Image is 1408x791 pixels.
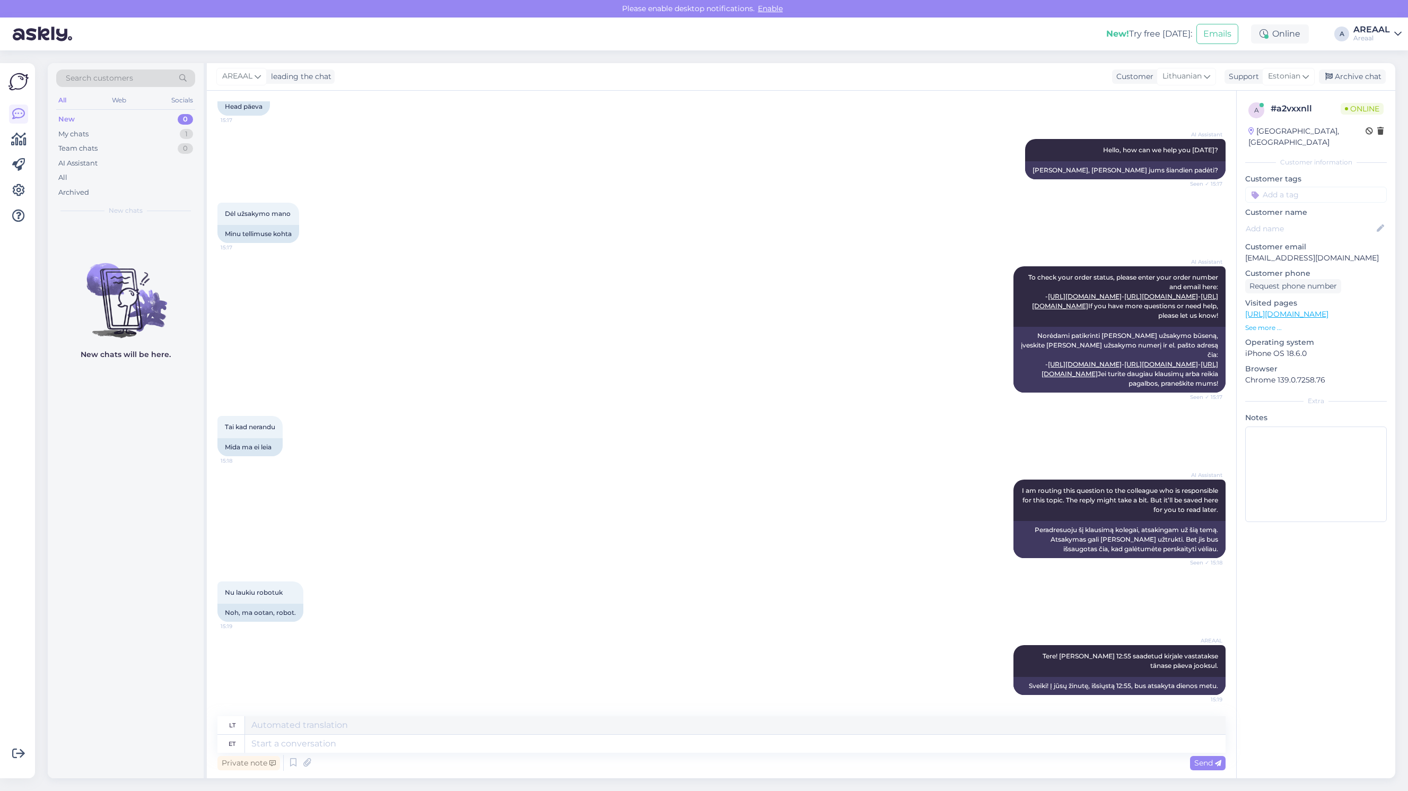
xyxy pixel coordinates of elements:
[58,114,75,125] div: New
[1013,521,1226,558] div: Peradresuoju šį klausimą kolegai, atsakingam už šią temą. Atsakymas gali [PERSON_NAME] užtrukti. ...
[1183,559,1222,567] span: Seen ✓ 15:18
[58,187,89,198] div: Archived
[217,756,280,770] div: Private note
[58,172,67,183] div: All
[1048,292,1122,300] a: [URL][DOMAIN_NAME]
[1183,258,1222,266] span: AI Assistant
[1225,71,1259,82] div: Support
[217,225,299,243] div: Minu tellimuse kohta
[48,244,204,340] img: No chats
[58,143,98,154] div: Team chats
[217,604,303,622] div: Noh, ma ootan, robot.
[225,210,291,218] span: Dėl užsakymo mano
[1183,131,1222,138] span: AI Assistant
[56,93,68,107] div: All
[1245,187,1387,203] input: Add a tag
[109,206,143,215] span: New chats
[1013,327,1226,393] div: Norėdami patikrinti [PERSON_NAME] užsakymo būseną, įveskite [PERSON_NAME] užsakymo numerį ir el. ...
[221,457,260,465] span: 15:18
[1245,412,1387,423] p: Notes
[229,735,235,753] div: et
[1162,71,1202,82] span: Lithuanian
[1043,652,1220,670] span: Tere! [PERSON_NAME] 12:55 saadetud kirjale vastatakse tänase päeva jooksul.
[66,73,133,84] span: Search customers
[1319,69,1386,84] div: Archive chat
[1251,24,1309,44] div: Online
[1245,337,1387,348] p: Operating system
[755,4,786,13] span: Enable
[1248,126,1366,148] div: [GEOGRAPHIC_DATA], [GEOGRAPHIC_DATA]
[1245,323,1387,333] p: See more ...
[1103,146,1218,154] span: Hello, how can we help you [DATE]?
[1124,292,1198,300] a: [URL][DOMAIN_NAME]
[1245,396,1387,406] div: Extra
[1245,207,1387,218] p: Customer name
[1245,279,1341,293] div: Request phone number
[217,98,270,116] div: Head päeva
[217,438,283,456] div: Mida ma ei leia
[1245,309,1328,319] a: [URL][DOMAIN_NAME]
[225,588,283,596] span: Nu laukiu robotuk
[1183,637,1222,645] span: AREAAL
[1334,27,1349,41] div: A
[178,143,193,154] div: 0
[58,129,89,140] div: My chats
[1183,471,1222,479] span: AI Assistant
[1013,677,1226,695] div: Sveiki! Į jūsų žinutę, išsiųstą 12:55, bus atsakyta dienos metu.
[110,93,128,107] div: Web
[8,72,29,92] img: Askly Logo
[225,423,275,431] span: Tai kad nerandu
[169,93,195,107] div: Socials
[1353,25,1402,42] a: AREAALAreaal
[1194,758,1221,768] span: Send
[1245,253,1387,264] p: [EMAIL_ADDRESS][DOMAIN_NAME]
[1245,298,1387,309] p: Visited pages
[1246,223,1375,234] input: Add name
[1245,348,1387,359] p: iPhone OS 18.6.0
[1245,268,1387,279] p: Customer phone
[1245,173,1387,185] p: Customer tags
[1022,486,1220,514] span: I am routing this question to the colleague who is responsible for this topic. The reply might ta...
[1268,71,1300,82] span: Estonian
[1183,180,1222,188] span: Seen ✓ 15:17
[178,114,193,125] div: 0
[180,129,193,140] div: 1
[221,622,260,630] span: 15:19
[221,244,260,251] span: 15:17
[1245,158,1387,167] div: Customer information
[1106,29,1129,39] b: New!
[1183,393,1222,401] span: Seen ✓ 15:17
[1183,696,1222,703] span: 15:19
[1048,360,1122,368] a: [URL][DOMAIN_NAME]
[221,116,260,124] span: 15:17
[1112,71,1153,82] div: Customer
[1196,24,1238,44] button: Emails
[1271,102,1341,115] div: # a2vxxnll
[1353,25,1390,34] div: AREAAL
[1353,34,1390,42] div: Areaal
[1245,375,1387,386] p: Chrome 139.0.7258.76
[1028,273,1220,319] span: To check your order status, please enter your order number and email here: - - - If you have more...
[267,71,331,82] div: leading the chat
[1245,241,1387,253] p: Customer email
[1254,106,1259,114] span: a
[1341,103,1384,115] span: Online
[81,349,171,360] p: New chats will be here.
[1124,360,1198,368] a: [URL][DOMAIN_NAME]
[58,158,98,169] div: AI Assistant
[1025,161,1226,179] div: [PERSON_NAME], [PERSON_NAME] jums šiandien padėti?
[222,71,252,82] span: AREAAL
[1106,28,1192,40] div: Try free [DATE]:
[229,716,235,734] div: lt
[1245,363,1387,375] p: Browser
